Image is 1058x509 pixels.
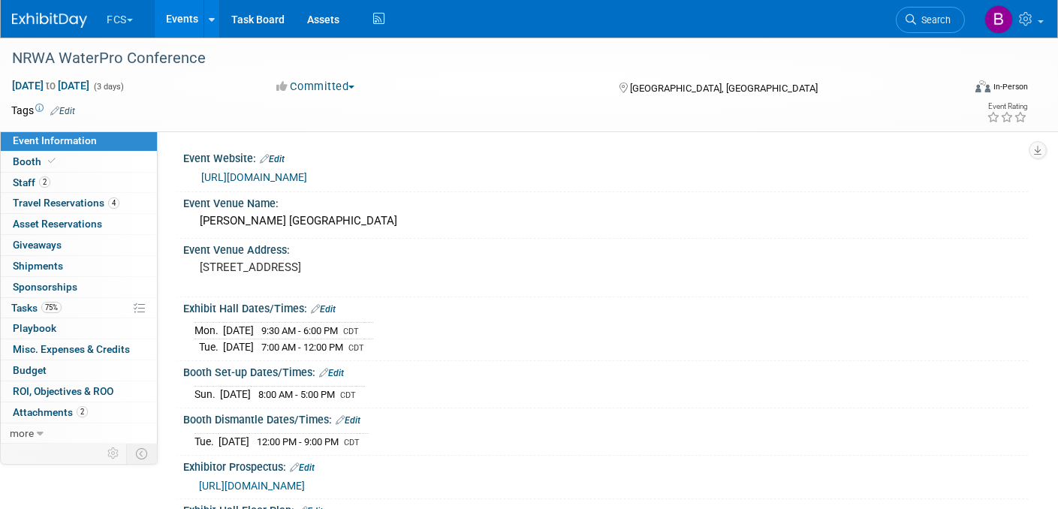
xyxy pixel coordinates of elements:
[13,385,113,397] span: ROI, Objectives & ROO
[1,381,157,402] a: ROI, Objectives & ROO
[1,298,157,318] a: Tasks75%
[11,79,90,92] span: [DATE] [DATE]
[13,197,119,209] span: Travel Reservations
[343,327,359,336] span: CDT
[200,261,519,274] pre: [STREET_ADDRESS]
[1,214,157,234] a: Asset Reservations
[1,318,157,339] a: Playbook
[183,408,1028,428] div: Booth Dismantle Dates/Times:
[1,277,157,297] a: Sponsorships
[257,436,339,447] span: 12:00 PM - 9:00 PM
[223,339,254,355] td: [DATE]
[194,323,223,339] td: Mon.
[13,281,77,293] span: Sponsorships
[344,438,360,447] span: CDT
[13,176,50,188] span: Staff
[201,171,307,183] a: [URL][DOMAIN_NAME]
[223,323,254,339] td: [DATE]
[220,387,251,402] td: [DATE]
[41,302,62,313] span: 75%
[1,131,157,151] a: Event Information
[336,415,360,426] a: Edit
[1,193,157,213] a: Travel Reservations4
[1,152,157,172] a: Booth
[194,209,1017,233] div: [PERSON_NAME] [GEOGRAPHIC_DATA]
[13,322,56,334] span: Playbook
[1,235,157,255] a: Giveaways
[260,154,285,164] a: Edit
[13,155,59,167] span: Booth
[39,176,50,188] span: 2
[877,78,1028,101] div: Event Format
[348,343,364,353] span: CDT
[1,173,157,193] a: Staff2
[48,157,56,165] i: Booth reservation complete
[7,45,942,72] div: NRWA WaterPro Conference
[916,14,951,26] span: Search
[13,406,88,418] span: Attachments
[1,360,157,381] a: Budget
[12,13,87,28] img: ExhibitDay
[896,7,965,33] a: Search
[10,427,34,439] span: more
[183,147,1028,167] div: Event Website:
[219,434,249,450] td: [DATE]
[194,387,220,402] td: Sun.
[1,256,157,276] a: Shipments
[993,81,1028,92] div: In-Person
[50,106,75,116] a: Edit
[1,339,157,360] a: Misc. Expenses & Credits
[13,239,62,251] span: Giveaways
[194,339,223,355] td: Tue.
[199,480,305,492] a: [URL][DOMAIN_NAME]
[1,402,157,423] a: Attachments2
[271,79,360,95] button: Committed
[13,218,102,230] span: Asset Reservations
[183,239,1028,258] div: Event Venue Address:
[1,423,157,444] a: more
[101,444,127,463] td: Personalize Event Tab Strip
[183,456,1028,475] div: Exhibitor Prospectus:
[194,434,219,450] td: Tue.
[290,462,315,473] a: Edit
[261,342,343,353] span: 7:00 AM - 12:00 PM
[44,80,58,92] span: to
[11,103,75,118] td: Tags
[987,103,1027,110] div: Event Rating
[92,82,124,92] span: (3 days)
[13,364,47,376] span: Budget
[984,5,1013,34] img: Barb DeWyer
[11,302,62,314] span: Tasks
[975,80,990,92] img: Format-Inperson.png
[13,343,130,355] span: Misc. Expenses & Credits
[127,444,158,463] td: Toggle Event Tabs
[183,297,1028,317] div: Exhibit Hall Dates/Times:
[258,389,335,400] span: 8:00 AM - 5:00 PM
[108,197,119,209] span: 4
[13,134,97,146] span: Event Information
[319,368,344,378] a: Edit
[340,390,356,400] span: CDT
[183,192,1028,211] div: Event Venue Name:
[183,361,1028,381] div: Booth Set-up Dates/Times:
[630,83,818,94] span: [GEOGRAPHIC_DATA], [GEOGRAPHIC_DATA]
[77,406,88,417] span: 2
[13,260,63,272] span: Shipments
[261,325,338,336] span: 9:30 AM - 6:00 PM
[311,304,336,315] a: Edit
